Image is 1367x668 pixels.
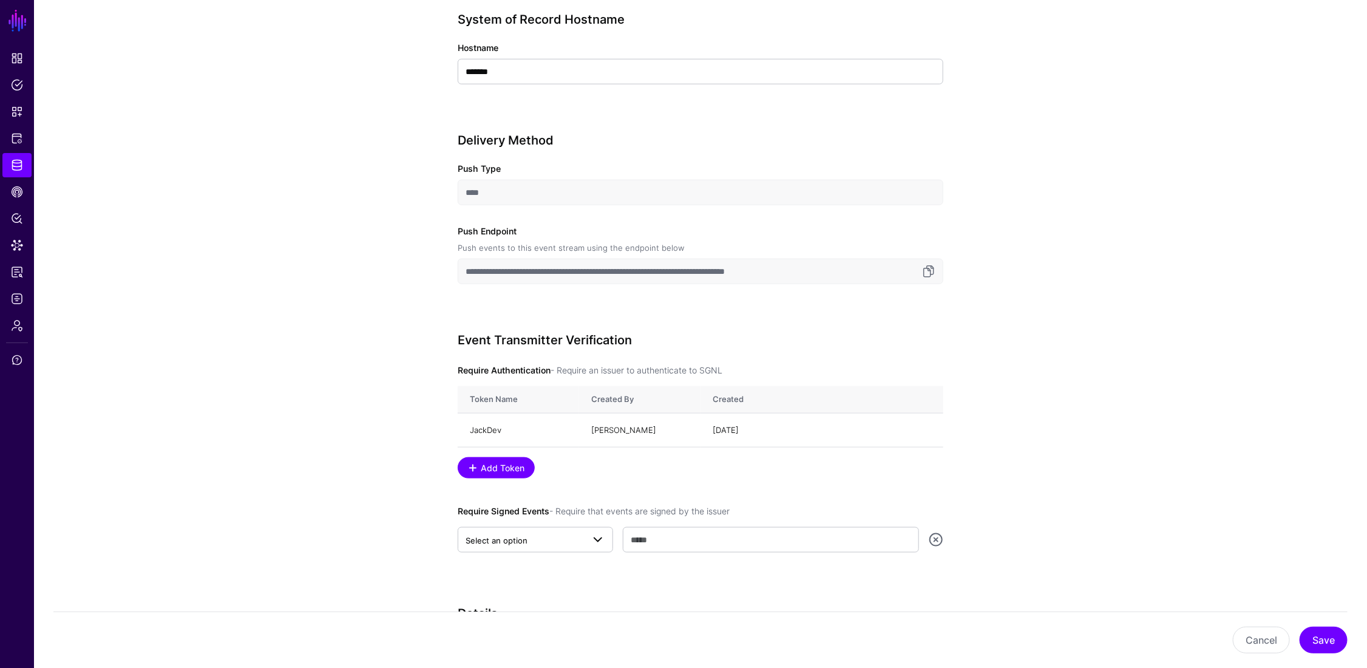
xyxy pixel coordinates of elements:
[2,313,32,338] a: Admin
[591,425,656,435] app-identifier: [PERSON_NAME]
[11,106,23,118] span: Snippets
[700,386,943,413] th: Created
[11,266,23,278] span: Reports
[11,159,23,171] span: Identity Data Fabric
[2,73,32,97] a: Policies
[713,425,739,435] span: [DATE]
[458,41,498,54] label: Hostname
[11,132,23,145] span: Protected Systems
[458,362,722,377] label: Require Authentication
[458,606,943,621] h3: Details
[2,100,32,124] a: Snippets
[458,162,501,175] label: Push Type
[2,153,32,177] a: Identity Data Fabric
[2,180,32,204] a: CAEP Hub
[2,126,32,151] a: Protected Systems
[549,506,730,516] span: - Require that events are signed by the issuer
[2,287,32,311] a: Logs
[458,242,685,254] div: Push events to this event stream using the endpoint below
[1233,627,1290,653] button: Cancel
[458,413,579,448] td: JackDev
[11,186,23,198] span: CAEP Hub
[2,260,32,284] a: Reports
[458,225,685,254] label: Push Endpoint
[551,365,722,375] span: - Require an issuer to authenticate to SGNL
[11,213,23,225] span: Policy Lens
[11,79,23,91] span: Policies
[11,293,23,305] span: Logs
[11,52,23,64] span: Dashboard
[11,319,23,332] span: Admin
[11,354,23,366] span: Support
[466,536,527,545] span: Select an option
[458,333,943,347] h3: Event Transmitter Verification
[2,233,32,257] a: Data Lens
[2,206,32,231] a: Policy Lens
[7,7,28,34] a: SGNL
[480,462,526,474] span: Add Token
[458,503,730,517] label: Require Signed Events
[2,46,32,70] a: Dashboard
[458,386,579,413] th: Token Name
[11,239,23,251] span: Data Lens
[458,12,943,27] h3: System of Record Hostname
[458,133,943,148] h3: Delivery Method
[1300,627,1348,653] button: Save
[579,386,700,413] th: Created By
